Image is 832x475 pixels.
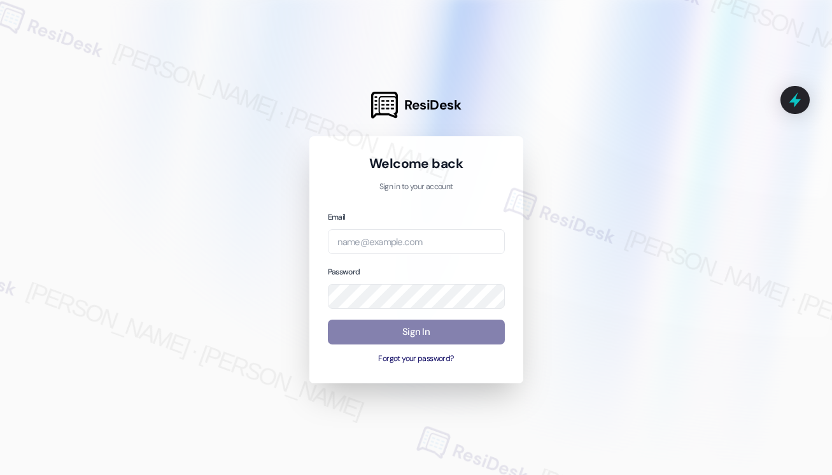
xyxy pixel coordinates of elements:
span: ResiDesk [404,96,461,114]
h1: Welcome back [328,155,505,173]
button: Forgot your password? [328,353,505,365]
label: Email [328,212,346,222]
img: ResiDesk Logo [371,92,398,118]
p: Sign in to your account [328,181,505,193]
input: name@example.com [328,229,505,254]
label: Password [328,267,360,277]
button: Sign In [328,320,505,344]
